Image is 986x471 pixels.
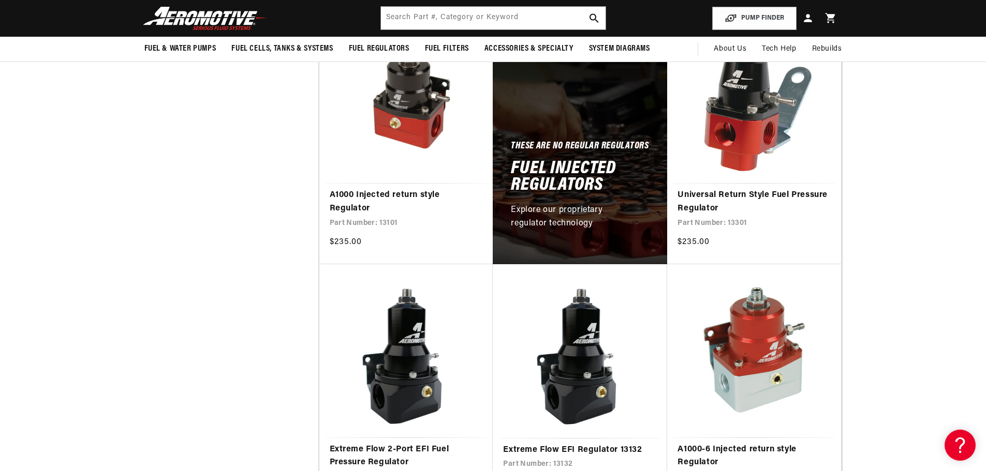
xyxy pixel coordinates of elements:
summary: Fuel & Water Pumps [137,37,224,61]
span: Tech Help [762,43,796,55]
summary: Fuel Regulators [341,37,417,61]
summary: System Diagrams [581,37,658,61]
a: About Us [706,37,754,62]
summary: Fuel Cells, Tanks & Systems [224,37,341,61]
button: PUMP FINDER [712,7,797,30]
span: About Us [714,45,746,53]
h2: Fuel Injected Regulators [511,161,649,193]
span: Fuel & Water Pumps [144,43,216,54]
summary: Rebuilds [804,37,850,62]
a: Extreme Flow 2-Port EFI Fuel Pressure Regulator [330,443,483,469]
p: Explore our proprietary regulator technology [511,204,638,230]
button: search button [583,7,606,29]
a: Extreme Flow EFI Regulator 13132 [503,444,657,457]
summary: Tech Help [754,37,804,62]
span: System Diagrams [589,43,650,54]
input: Search by Part Number, Category or Keyword [381,7,606,29]
a: A1000 Injected return style Regulator [330,189,483,215]
h5: These Are No Regular Regulators [511,143,649,151]
span: Fuel Cells, Tanks & Systems [231,43,333,54]
a: A1000-6 Injected return style Regulator [678,443,831,469]
span: Fuel Filters [425,43,469,54]
span: Fuel Regulators [349,43,409,54]
span: Accessories & Specialty [484,43,573,54]
summary: Fuel Filters [417,37,477,61]
img: Aeromotive [140,6,270,31]
a: Universal Return Style Fuel Pressure Regulator [678,189,831,215]
summary: Accessories & Specialty [477,37,581,61]
span: Rebuilds [812,43,842,55]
